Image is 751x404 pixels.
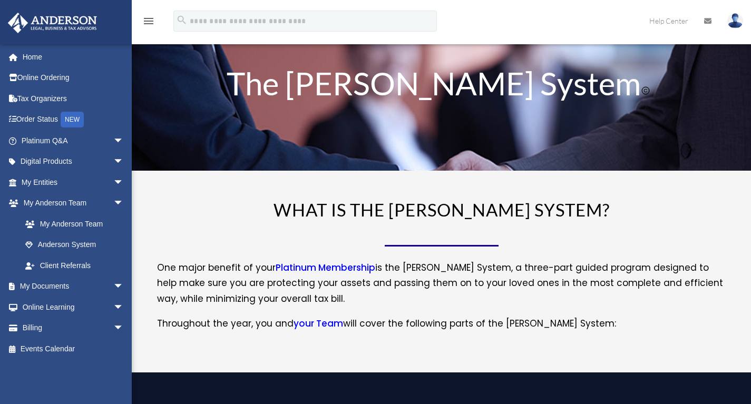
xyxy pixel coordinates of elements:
a: Online Learningarrow_drop_down [7,297,140,318]
a: Home [7,46,140,67]
a: Digital Productsarrow_drop_down [7,151,140,172]
span: arrow_drop_down [113,193,134,214]
a: My Documentsarrow_drop_down [7,276,140,297]
a: Anderson System [15,234,134,255]
a: your Team [294,317,343,335]
a: menu [142,18,155,27]
a: Client Referrals [15,255,140,276]
a: My Anderson Team [15,213,140,234]
i: search [176,14,188,26]
a: Order StatusNEW [7,109,140,131]
a: Events Calendar [7,338,140,359]
img: User Pic [727,13,743,28]
a: Online Ordering [7,67,140,88]
a: My Anderson Teamarrow_drop_down [7,193,140,214]
a: My Entitiesarrow_drop_down [7,172,140,193]
i: menu [142,15,155,27]
span: arrow_drop_down [113,297,134,318]
span: arrow_drop_down [113,172,134,193]
span: arrow_drop_down [113,130,134,152]
p: Throughout the year, you and will cover the following parts of the [PERSON_NAME] System: [157,316,726,332]
a: Platinum Membership [276,261,375,279]
span: WHAT IS THE [PERSON_NAME] SYSTEM? [274,199,610,220]
h1: The [PERSON_NAME] System [194,67,689,104]
a: Platinum Q&Aarrow_drop_down [7,130,140,151]
p: One major benefit of your is the [PERSON_NAME] System, a three-part guided program designed to he... [157,260,726,316]
a: Tax Organizers [7,88,140,109]
span: arrow_drop_down [113,318,134,339]
div: NEW [61,112,84,127]
a: Billingarrow_drop_down [7,318,140,339]
img: Anderson Advisors Platinum Portal [5,13,100,33]
span: arrow_drop_down [113,151,134,173]
span: arrow_drop_down [113,276,134,298]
